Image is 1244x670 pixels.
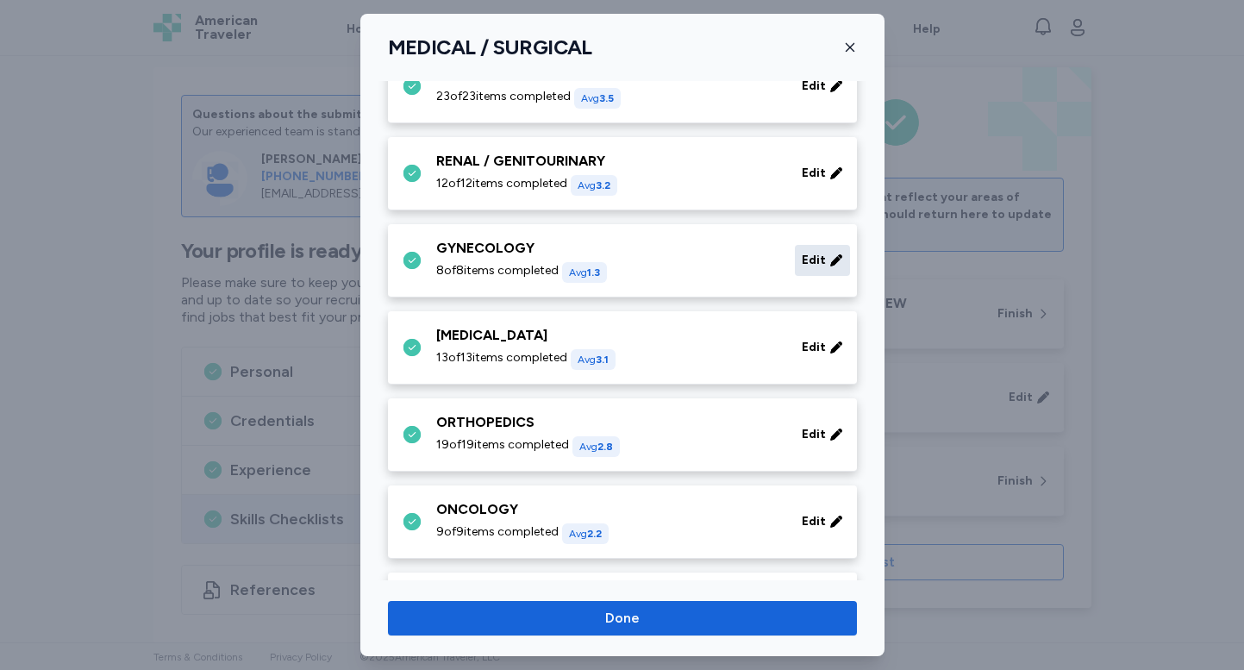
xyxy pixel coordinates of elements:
[569,528,602,540] span: Avg
[388,137,857,210] div: RENAL / GENITOURINARY12of12items completedAvg3.2Edit
[388,34,592,60] h1: MEDICAL / SURGICAL
[802,513,826,530] span: Edit
[436,238,781,259] div: GYNECOLOGY
[436,412,781,433] div: ORTHOPEDICS
[436,151,781,172] div: RENAL / GENITOURINARY
[436,325,781,346] div: [MEDICAL_DATA]
[581,92,614,104] span: Avg
[436,349,567,366] span: 13 of 13 items completed
[436,436,569,454] span: 19 of 19 items completed
[388,224,857,297] div: GYNECOLOGY8of8items completedAvg1.3Edit
[436,175,567,192] span: 12 of 12 items completed
[802,252,826,269] span: Edit
[587,266,600,279] span: 1.3
[388,398,857,472] div: ORTHOPEDICS19of19items completedAvg2.8Edit
[802,426,826,443] span: Edit
[388,311,857,385] div: [MEDICAL_DATA]13of13items completedAvg3.1Edit
[569,266,600,279] span: Avg
[388,601,857,636] button: Done
[578,179,610,191] span: Avg
[436,499,781,520] div: ONCOLOGY
[436,88,571,105] span: 23 of 23 items completed
[605,608,640,629] span: Done
[802,339,826,356] span: Edit
[596,179,610,191] span: 3.2
[596,354,609,366] span: 3.1
[436,262,559,279] span: 8 of 8 items completed
[587,528,602,540] span: 2.2
[388,50,857,123] div: [MEDICAL_DATA]23of23items completedAvg3.5Edit
[802,165,826,182] span: Edit
[597,441,613,453] span: 2.8
[436,523,559,541] span: 9 of 9 items completed
[388,485,857,559] div: ONCOLOGY9of9items completedAvg2.2Edit
[578,354,609,366] span: Avg
[579,441,613,453] span: Avg
[388,573,857,646] div: WOUND MANAGEMENT11of11items completedAvg3.5Edit
[599,92,614,104] span: 3.5
[802,78,826,95] span: Edit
